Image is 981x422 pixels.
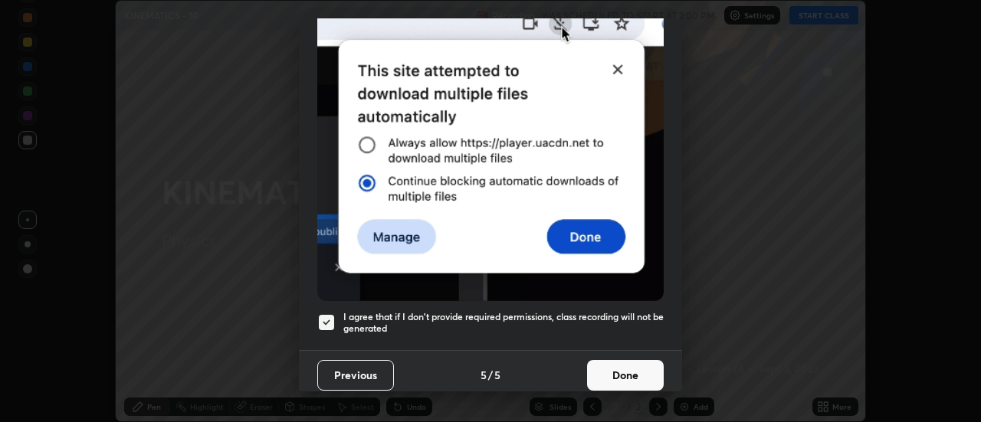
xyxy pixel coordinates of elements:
h4: / [488,367,493,383]
h4: 5 [481,367,487,383]
button: Previous [317,360,394,391]
h4: 5 [494,367,500,383]
h5: I agree that if I don't provide required permissions, class recording will not be generated [343,311,664,335]
button: Done [587,360,664,391]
